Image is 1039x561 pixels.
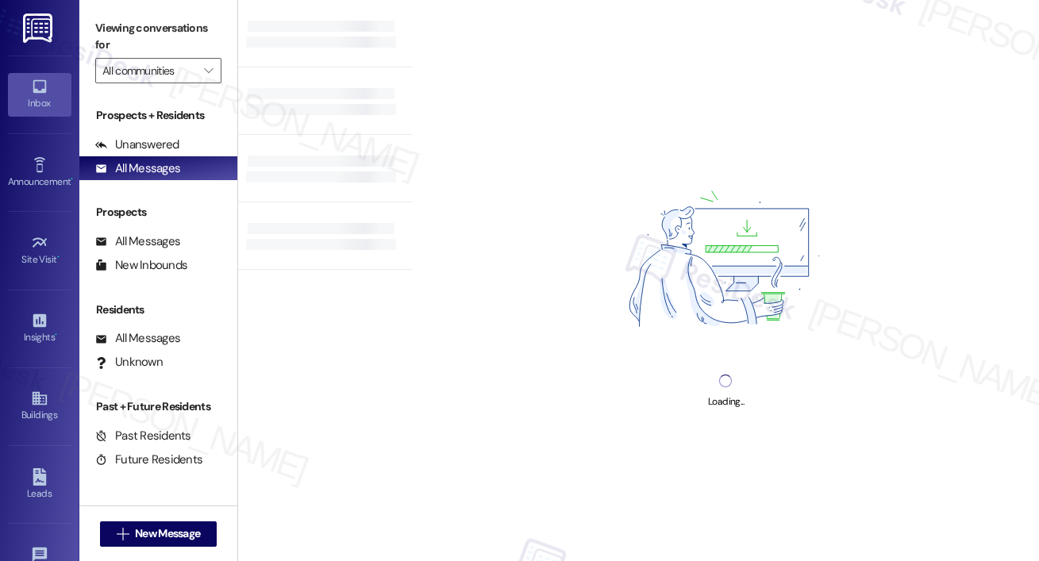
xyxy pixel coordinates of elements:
[79,398,237,415] div: Past + Future Residents
[95,354,163,371] div: Unknown
[8,73,71,116] a: Inbox
[135,525,200,542] span: New Message
[95,330,180,347] div: All Messages
[95,233,180,250] div: All Messages
[95,16,221,58] label: Viewing conversations for
[71,174,73,185] span: •
[57,252,60,263] span: •
[8,385,71,428] a: Buildings
[102,58,196,83] input: All communities
[8,307,71,350] a: Insights •
[55,329,57,340] span: •
[100,521,217,547] button: New Message
[708,394,744,410] div: Loading...
[95,136,179,153] div: Unanswered
[95,257,187,274] div: New Inbounds
[204,64,213,77] i: 
[79,204,237,221] div: Prospects
[95,428,191,444] div: Past Residents
[8,463,71,506] a: Leads
[23,13,56,43] img: ResiDesk Logo
[8,229,71,272] a: Site Visit •
[79,107,237,124] div: Prospects + Residents
[95,451,202,468] div: Future Residents
[95,160,180,177] div: All Messages
[117,528,129,540] i: 
[79,302,237,318] div: Residents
